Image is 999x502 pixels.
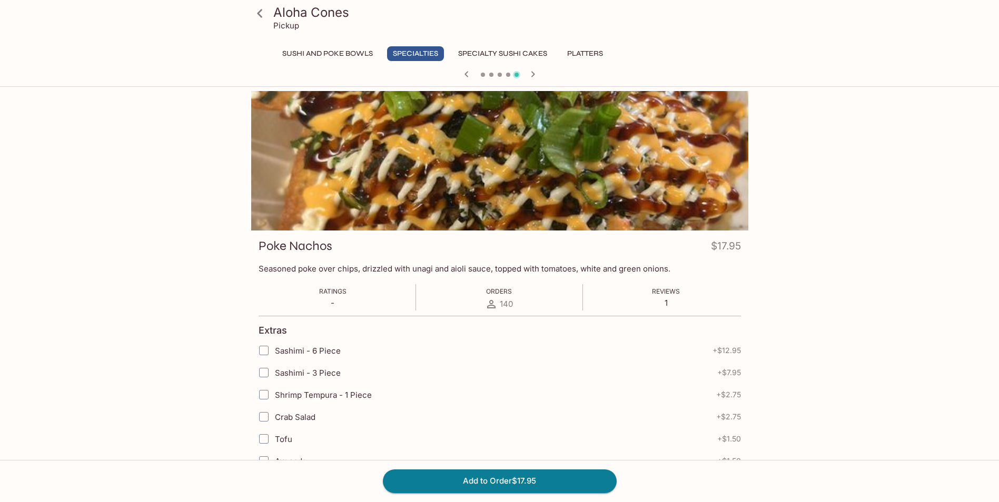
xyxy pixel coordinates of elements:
[383,469,617,493] button: Add to Order$17.95
[561,46,609,61] button: Platters
[275,456,307,466] span: Avocado
[259,325,287,336] h4: Extras
[713,346,741,355] span: + $12.95
[273,21,299,31] p: Pickup
[275,346,341,356] span: Sashimi - 6 Piece
[319,287,347,295] span: Ratings
[251,91,748,230] div: Poke Nachos
[500,299,513,309] span: 140
[717,435,741,443] span: + $1.50
[717,457,741,465] span: + $1.50
[319,298,347,308] p: -
[275,390,372,400] span: Shrimp Tempura - 1 Piece
[275,434,292,444] span: Tofu
[716,390,741,399] span: + $2.75
[452,46,553,61] button: Specialty Sushi Cakes
[716,413,741,421] span: + $2.75
[273,4,744,21] h3: Aloha Cones
[259,264,741,274] p: Seasoned poke over chips, drizzled with unagi and aioli sauce, topped with tomatoes, white and gr...
[275,368,341,378] span: Sashimi - 3 Piece
[486,287,512,295] span: Orders
[275,412,315,422] span: Crab Salad
[276,46,379,61] button: Sushi and Poke Bowls
[711,238,741,258] h4: $17.95
[652,298,680,308] p: 1
[387,46,444,61] button: Specialties
[652,287,680,295] span: Reviews
[717,368,741,377] span: + $7.95
[259,238,332,254] h3: Poke Nachos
